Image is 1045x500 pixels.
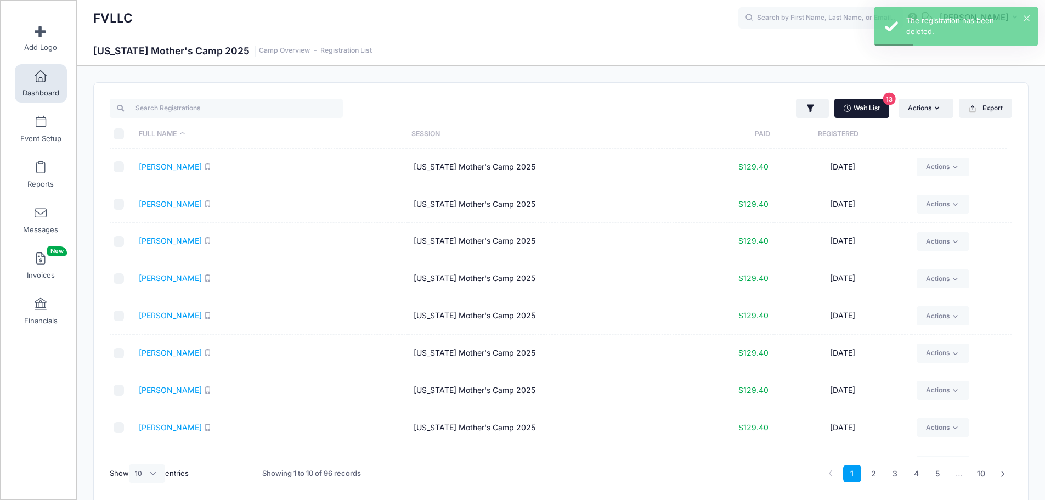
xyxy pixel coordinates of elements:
th: Session: activate to sort column ascending [406,120,679,149]
span: Reports [27,179,54,189]
span: $129.40 [738,236,769,245]
span: Event Setup [20,134,61,143]
td: [US_STATE] Mother's Camp 2025 [408,446,683,484]
a: 1 [843,465,861,483]
td: [DATE] [774,446,911,484]
a: 2 [865,465,883,483]
a: [PERSON_NAME] [139,199,202,209]
span: $129.40 [738,423,769,432]
td: [US_STATE] Mother's Camp 2025 [408,409,683,447]
a: [PERSON_NAME] [139,162,202,171]
i: SMS enabled [204,312,211,319]
i: SMS enabled [204,386,211,394]
span: $129.40 [738,348,769,357]
a: Actions [917,418,969,437]
a: Wait List13 [834,99,889,117]
td: [US_STATE] Mother's Camp 2025 [408,186,683,223]
a: [PERSON_NAME] [139,311,202,320]
span: $129.40 [738,199,769,209]
a: [PERSON_NAME] [139,236,202,245]
td: [DATE] [774,335,911,372]
div: Showing 1 to 10 of 96 records [262,461,361,486]
span: Dashboard [22,88,59,98]
td: [DATE] [774,409,911,447]
i: SMS enabled [204,163,211,170]
span: Invoices [27,271,55,280]
a: Registration List [320,47,372,55]
a: 5 [929,465,947,483]
td: [DATE] [774,149,911,186]
a: Reports [15,155,67,194]
span: Messages [23,225,58,234]
a: Camp Overview [259,47,310,55]
td: [US_STATE] Mother's Camp 2025 [408,335,683,372]
td: [US_STATE] Mother's Camp 2025 [408,149,683,186]
a: 3 [886,465,904,483]
a: [PERSON_NAME] [139,273,202,283]
span: $129.40 [738,385,769,395]
a: Actions [917,306,969,325]
span: Financials [24,316,58,325]
label: Show entries [110,464,189,483]
input: Search by First Name, Last Name, or Email... [738,7,903,29]
span: New [47,246,67,256]
a: Actions [917,269,969,288]
td: [DATE] [774,260,911,297]
a: [PERSON_NAME] [139,348,202,357]
a: Actions [917,232,969,251]
th: Registered: activate to sort column ascending [770,120,907,149]
h1: FVLLC [93,5,133,31]
select: Showentries [129,464,165,483]
span: $129.40 [738,273,769,283]
button: × [1024,15,1030,21]
td: [DATE] [774,223,911,260]
input: Search Registrations [110,99,343,117]
a: Add Logo [15,19,67,57]
span: $129.40 [738,311,769,320]
a: Messages [15,201,67,239]
th: Full Name: activate to sort column descending [133,120,406,149]
span: $129.40 [738,162,769,171]
a: Actions [917,381,969,400]
i: SMS enabled [204,237,211,244]
a: Actions [917,158,969,176]
span: Add Logo [24,43,57,52]
td: [US_STATE] Mother's Camp 2025 [408,372,683,409]
i: SMS enabled [204,200,211,207]
span: 13 [883,93,896,105]
a: Actions [917,344,969,362]
td: [US_STATE] Mother's Camp 2025 [408,297,683,335]
a: Event Setup [15,110,67,148]
a: [PERSON_NAME] [139,423,202,432]
i: SMS enabled [204,274,211,282]
td: [US_STATE] Mother's Camp 2025 [408,260,683,297]
button: [PERSON_NAME] [933,5,1029,31]
a: InvoicesNew [15,246,67,285]
a: 4 [907,465,925,483]
td: [DATE] [774,186,911,223]
a: Financials [15,292,67,330]
i: SMS enabled [204,424,211,431]
button: Export [959,99,1012,117]
td: [DATE] [774,297,911,335]
a: Actions [917,456,969,474]
div: The registration has been deleted. [906,15,1030,37]
a: Actions [917,195,969,214]
button: Actions [899,99,953,117]
td: [DATE] [774,372,911,409]
th: Paid: activate to sort column ascending [679,120,770,149]
a: 10 [971,465,991,483]
a: [PERSON_NAME] [139,385,202,395]
td: [US_STATE] Mother's Camp 2025 [408,223,683,260]
a: Dashboard [15,64,67,103]
h1: [US_STATE] Mother's Camp 2025 [93,45,372,57]
i: SMS enabled [204,349,211,356]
